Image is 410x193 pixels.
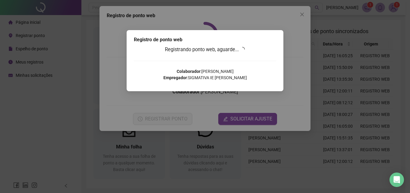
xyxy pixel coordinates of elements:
strong: Colaborador [177,69,200,74]
p: : [PERSON_NAME] : SIGMATIVA IE [PERSON_NAME] [134,68,276,81]
div: Registro de ponto web [134,36,276,43]
strong: Empregador [163,75,187,80]
span: loading [240,46,245,52]
div: Open Intercom Messenger [389,173,404,187]
h3: Registrando ponto web, aguarde... [134,46,276,54]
